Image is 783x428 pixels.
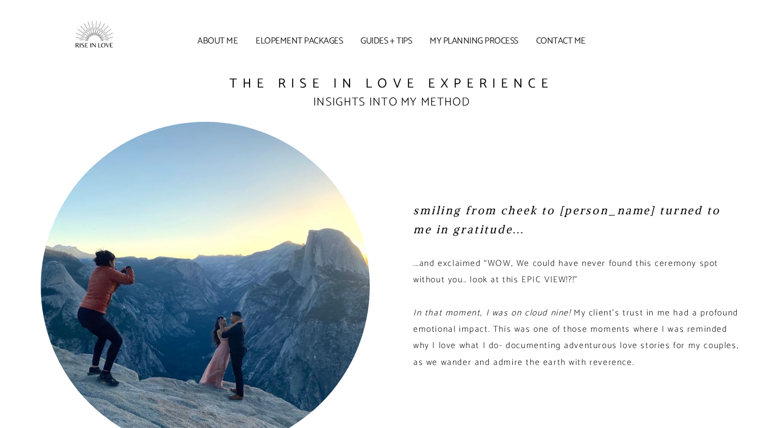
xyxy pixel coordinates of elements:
h1: The Rise In Love Experience [160,77,623,91]
a: Elopement packages [250,38,349,45]
p: ...and exclaimed “WOW, We could have never found this ceremony spot without you.. look at this EP... [413,256,742,289]
a: Contact me [530,38,592,45]
a: About me [191,38,244,45]
a: My Planning Process [424,38,525,45]
em: In that moment, I was on cloud nine! [413,306,570,320]
img: Rise in Love Photography [41,5,150,71]
em: Smiling from cheek to [PERSON_NAME] turned to me in gratitude... [413,204,725,236]
h5: insights into my method [160,91,623,114]
a: Guides + tips [355,38,418,45]
p: My client’s trust in me had a profound emotional impact. This was one of those moments where I wa... [413,305,742,371]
